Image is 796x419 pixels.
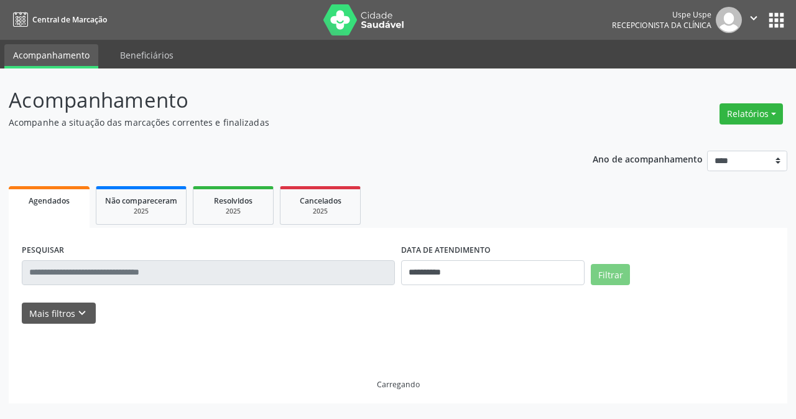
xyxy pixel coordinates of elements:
[105,195,177,206] span: Não compareceram
[9,116,553,129] p: Acompanhe a situação das marcações correntes e finalizadas
[720,103,783,125] button: Relatórios
[377,379,420,390] div: Carregando
[612,9,711,20] div: Uspe Uspe
[401,241,491,260] label: DATA DE ATENDIMENTO
[612,20,711,31] span: Recepcionista da clínica
[22,303,96,324] button: Mais filtroskeyboard_arrow_down
[29,195,70,206] span: Agendados
[591,264,630,285] button: Filtrar
[300,195,341,206] span: Cancelados
[202,207,264,216] div: 2025
[75,306,89,320] i: keyboard_arrow_down
[4,44,98,68] a: Acompanhamento
[716,7,742,33] img: img
[747,11,761,25] i: 
[32,14,107,25] span: Central de Marcação
[289,207,351,216] div: 2025
[214,195,252,206] span: Resolvidos
[593,151,703,166] p: Ano de acompanhamento
[742,7,766,33] button: 
[9,85,553,116] p: Acompanhamento
[9,9,107,30] a: Central de Marcação
[111,44,182,66] a: Beneficiários
[105,207,177,216] div: 2025
[22,241,64,260] label: PESQUISAR
[766,9,787,31] button: apps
